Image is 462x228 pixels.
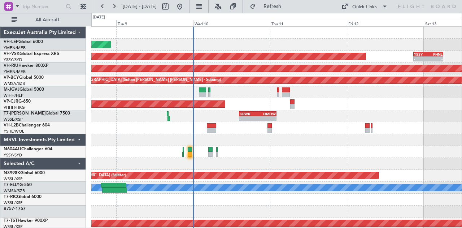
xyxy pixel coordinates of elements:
div: Quick Links [352,4,377,11]
div: - [240,116,258,121]
a: T7-TSTHawker 900XP [4,219,48,223]
div: - [414,57,428,61]
span: T7-[PERSON_NAME] [4,111,45,116]
a: YMEN/MEB [4,45,26,51]
a: VH-RIUHawker 800XP [4,64,48,68]
span: VH-RIU [4,64,18,68]
div: [DATE] [93,14,105,21]
input: Trip Number [22,1,64,12]
a: VH-VSKGlobal Express XRS [4,52,59,56]
span: B757-1 [4,207,18,211]
div: KEWR [240,112,258,116]
a: WSSL/XSP [4,200,23,206]
a: T7-ELLYG-550 [4,183,32,187]
div: Unplanned Maint [GEOGRAPHIC_DATA] (Sultan [PERSON_NAME] [PERSON_NAME] - Subang) [48,75,221,86]
div: Thu 11 [270,20,347,26]
a: T7-RICGlobal 6000 [4,195,42,199]
a: VH-LEPGlobal 6000 [4,40,43,44]
span: VH-VSK [4,52,19,56]
a: VHHH/HKG [4,105,25,110]
a: YSHL/WOL [4,129,24,134]
div: - [428,57,443,61]
span: VH-LEP [4,40,18,44]
a: N604AUChallenger 604 [4,147,52,151]
span: T7-ELLY [4,183,19,187]
a: YMEN/MEB [4,69,26,74]
a: N8998KGlobal 6000 [4,171,45,175]
a: WIHH/HLP [4,93,23,98]
span: N8998K [4,171,20,175]
div: - [258,116,276,121]
a: T7-[PERSON_NAME]Global 7500 [4,111,70,116]
span: VP-CJR [4,99,18,104]
a: VP-CJRG-650 [4,99,31,104]
a: WSSL/XSP [4,176,23,182]
button: All Aircraft [8,14,78,26]
a: B757-1757 [4,207,26,211]
button: Refresh [247,1,290,12]
span: N604AU [4,147,21,151]
button: Quick Links [338,1,391,12]
span: [DATE] - [DATE] [123,3,157,10]
a: VH-L2BChallenger 604 [4,123,50,128]
div: OMDW [258,112,276,116]
div: YSSY [414,52,428,56]
span: T7-TST [4,219,18,223]
div: Fri 12 [347,20,424,26]
span: VP-BCY [4,76,19,80]
a: VP-BCYGlobal 5000 [4,76,44,80]
span: All Aircraft [19,17,76,22]
a: M-JGVJGlobal 5000 [4,87,44,92]
span: M-JGVJ [4,87,19,92]
a: WMSA/SZB [4,81,25,86]
a: WMSA/SZB [4,188,25,194]
span: Refresh [257,4,288,9]
a: YSSY/SYD [4,152,22,158]
span: VH-L2B [4,123,19,128]
a: YSSY/SYD [4,57,22,63]
div: Wed 10 [193,20,270,26]
a: WSSL/XSP [4,117,23,122]
span: T7-RIC [4,195,17,199]
div: Tue 9 [116,20,193,26]
div: PHNL [428,52,443,56]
